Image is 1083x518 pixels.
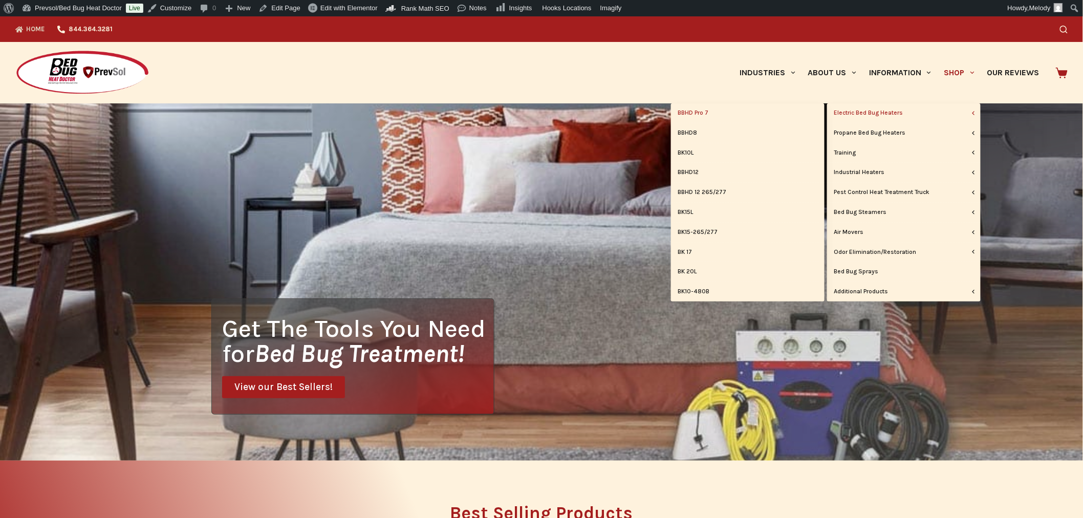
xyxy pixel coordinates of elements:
[671,123,825,143] a: BBHD8
[863,42,938,103] a: Information
[222,376,345,398] a: View our Best Sellers!
[254,339,464,368] i: Bed Bug Treatment!
[8,4,39,35] button: Open LiveChat chat widget
[827,183,981,202] a: Pest Control Heat Treatment Truck
[671,183,825,202] a: BBHD 12 265/277
[51,16,119,42] a: 844.364.3281
[981,42,1046,103] a: Our Reviews
[671,203,825,222] a: BK15L
[938,42,981,103] a: Shop
[671,262,825,282] a: BK 20L
[1029,4,1051,12] span: Melody
[827,143,981,163] a: Training
[827,203,981,222] a: Bed Bug Steamers
[733,42,1046,103] nav: Primary
[827,223,981,242] a: Air Movers
[222,316,494,366] h1: Get The Tools You Need for
[802,42,862,103] a: About Us
[15,16,51,42] a: Home
[320,4,378,12] span: Edit with Elementor
[827,103,981,123] a: Electric Bed Bug Heaters
[15,16,119,42] nav: Top Menu
[1060,26,1068,33] button: Search
[401,5,449,12] span: Rank Math SEO
[671,282,825,301] a: BK10-480B
[827,123,981,143] a: Propane Bed Bug Heaters
[671,163,825,182] a: BBHD12
[827,282,981,301] a: Additional Products
[671,143,825,163] a: BK10L
[126,4,143,13] a: Live
[827,243,981,262] a: Odor Elimination/Restoration
[671,243,825,262] a: BK 17
[827,163,981,182] a: Industrial Heaters
[827,262,981,282] a: Bed Bug Sprays
[234,382,333,392] span: View our Best Sellers!
[671,223,825,242] a: BK15-265/277
[509,4,532,12] span: Insights
[671,103,825,123] a: BBHD Pro 7
[15,50,149,96] img: Prevsol/Bed Bug Heat Doctor
[733,42,802,103] a: Industries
